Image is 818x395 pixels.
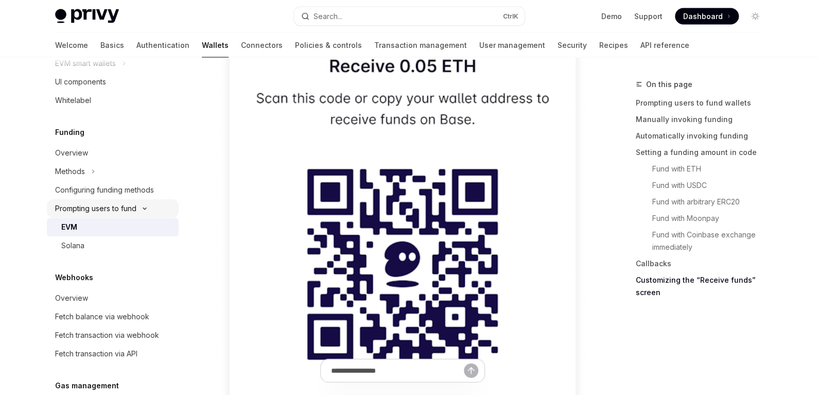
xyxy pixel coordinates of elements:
[747,8,763,25] button: Toggle dark mode
[294,7,525,26] button: Search...CtrlK
[558,33,587,58] a: Security
[55,33,88,58] a: Welcome
[55,311,149,323] div: Fetch balance via webhook
[47,144,179,162] a: Overview
[55,329,159,341] div: Fetch transaction via webhook
[47,345,179,363] a: Fetch transaction via API
[55,165,85,178] div: Methods
[47,91,179,110] a: Whitelabel
[636,255,772,272] a: Callbacks
[652,194,772,210] a: Fund with arbitrary ERC20
[675,8,739,25] a: Dashboard
[55,147,88,159] div: Overview
[55,292,88,304] div: Overview
[61,221,77,233] div: EVM
[314,10,342,23] div: Search...
[47,73,179,91] a: UI components
[47,289,179,307] a: Overview
[47,326,179,345] a: Fetch transaction via webhook
[636,128,772,144] a: Automatically invoking funding
[464,364,478,378] button: Send message
[652,177,772,194] a: Fund with USDC
[55,202,136,215] div: Prompting users to fund
[55,271,93,284] h5: Webhooks
[599,33,628,58] a: Recipes
[47,307,179,326] a: Fetch balance via webhook
[636,144,772,161] a: Setting a funding amount in code
[636,272,772,301] a: Customizing the “Receive funds” screen
[479,33,545,58] a: User management
[55,126,84,139] h5: Funding
[100,33,124,58] a: Basics
[47,236,179,255] a: Solana
[652,210,772,227] a: Fund with Moonpay
[241,33,283,58] a: Connectors
[640,33,689,58] a: API reference
[55,380,119,392] h5: Gas management
[652,161,772,177] a: Fund with ETH
[55,348,137,360] div: Fetch transaction via API
[652,227,772,255] a: Fund with Coinbase exchange immediately
[61,239,84,252] div: Solana
[47,181,179,199] a: Configuring funding methods
[295,33,362,58] a: Policies & controls
[683,11,723,22] span: Dashboard
[47,218,179,236] a: EVM
[202,33,229,58] a: Wallets
[55,184,154,196] div: Configuring funding methods
[374,33,467,58] a: Transaction management
[601,11,622,22] a: Demo
[55,9,119,24] img: light logo
[55,94,91,107] div: Whitelabel
[136,33,189,58] a: Authentication
[636,111,772,128] a: Manually invoking funding
[646,78,692,91] span: On this page
[55,76,106,88] div: UI components
[503,12,518,21] span: Ctrl K
[636,95,772,111] a: Prompting users to fund wallets
[634,11,663,22] a: Support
